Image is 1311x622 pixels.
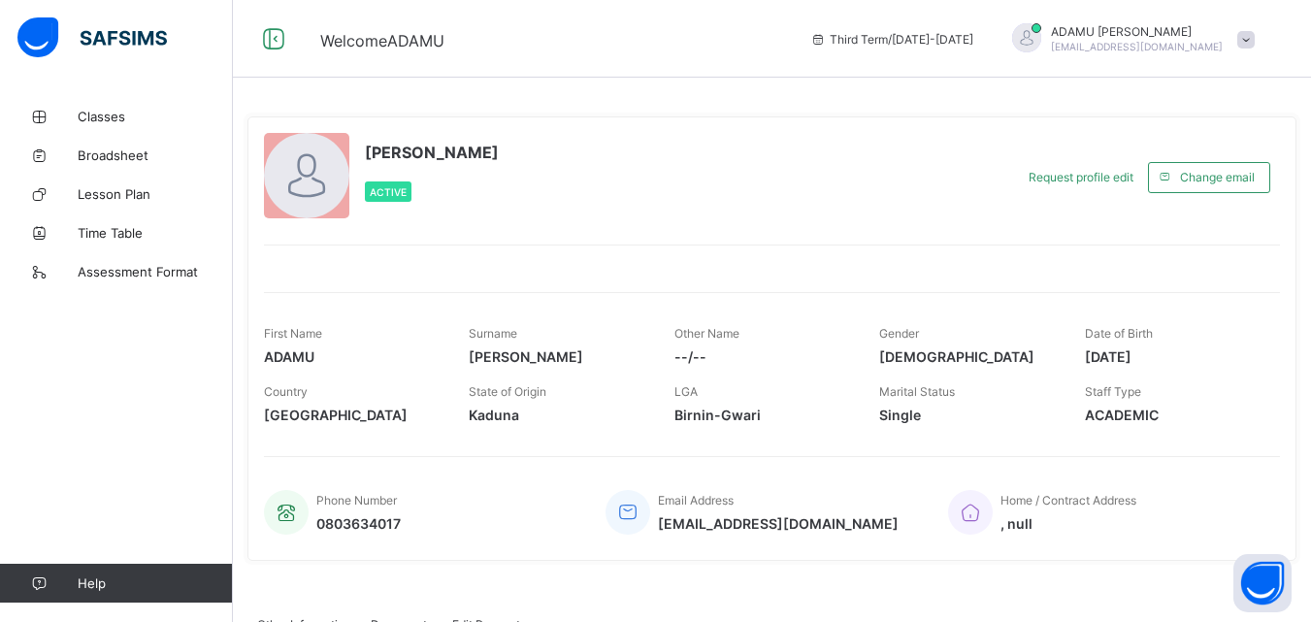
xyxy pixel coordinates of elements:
[469,384,546,399] span: State of Origin
[658,493,734,507] span: Email Address
[469,326,517,341] span: Surname
[316,493,397,507] span: Phone Number
[78,186,233,202] span: Lesson Plan
[1029,170,1133,184] span: Request profile edit
[264,384,308,399] span: Country
[78,109,233,124] span: Classes
[78,225,233,241] span: Time Table
[810,32,973,47] span: session/term information
[674,384,698,399] span: LGA
[1051,24,1223,39] span: ADAMU [PERSON_NAME]
[264,407,440,423] span: [GEOGRAPHIC_DATA]
[879,348,1055,365] span: [DEMOGRAPHIC_DATA]
[1051,41,1223,52] span: [EMAIL_ADDRESS][DOMAIN_NAME]
[78,147,233,163] span: Broadsheet
[1085,348,1261,365] span: [DATE]
[879,407,1055,423] span: Single
[1000,515,1136,532] span: , null
[469,407,644,423] span: Kaduna
[320,31,444,50] span: Welcome ADAMU
[879,384,955,399] span: Marital Status
[365,143,499,162] span: [PERSON_NAME]
[674,326,739,341] span: Other Name
[1180,170,1255,184] span: Change email
[78,264,233,279] span: Assessment Format
[1085,326,1153,341] span: Date of Birth
[17,17,167,58] img: safsims
[674,348,850,365] span: --/--
[1085,384,1141,399] span: Staff Type
[78,575,232,591] span: Help
[1085,407,1261,423] span: ACADEMIC
[264,348,440,365] span: ADAMU
[316,515,401,532] span: 0803634017
[1233,554,1292,612] button: Open asap
[1000,493,1136,507] span: Home / Contract Address
[370,186,407,198] span: Active
[658,515,899,532] span: [EMAIL_ADDRESS][DOMAIN_NAME]
[264,326,322,341] span: First Name
[674,407,850,423] span: Birnin-Gwari
[879,326,919,341] span: Gender
[469,348,644,365] span: [PERSON_NAME]
[993,23,1264,55] div: ADAMUMOHAMMED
